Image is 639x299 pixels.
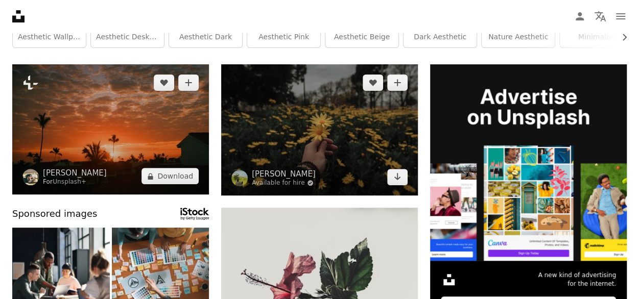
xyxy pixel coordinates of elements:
button: Like [363,74,383,91]
img: person holding yellow daisy flowers [221,64,418,195]
a: aesthetic desktop wallpaper [91,27,164,47]
img: Go to kevin laminto's profile [231,170,248,186]
button: Download [141,168,199,184]
a: aesthetic pink [247,27,320,47]
button: Add to Collection [178,74,199,91]
a: Available for hire [252,179,316,187]
a: dark aesthetic [404,27,477,47]
button: scroll list to the right [615,27,627,47]
a: Log in / Sign up [570,6,590,27]
img: file-1631306537910-2580a29a3cfcimage [441,271,457,288]
button: Add to Collection [387,74,408,91]
a: aesthetic dark [169,27,242,47]
a: Unsplash+ [53,178,86,185]
a: [PERSON_NAME] [252,169,316,179]
img: file-1636576776643-80d394b7be57image [430,64,627,261]
img: the sun is setting over a city with palm trees [12,64,209,194]
img: Go to Hans's profile [22,169,39,185]
a: aesthetic beige [325,27,398,47]
a: nature aesthetic [482,27,555,47]
a: the sun is setting over a city with palm trees [12,124,209,134]
a: minimalist [560,27,633,47]
a: person holding yellow daisy flowers [221,125,418,134]
a: Download [387,169,408,185]
button: Like [154,74,174,91]
span: A new kind of advertising for the internet. [538,271,616,288]
a: Home — Unsplash [12,10,25,22]
a: [PERSON_NAME] [43,168,107,178]
span: Sponsored images [12,207,97,221]
button: Language [590,6,610,27]
a: aesthetic wallpaper [13,27,86,47]
div: For [43,178,107,186]
button: Menu [610,6,631,27]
